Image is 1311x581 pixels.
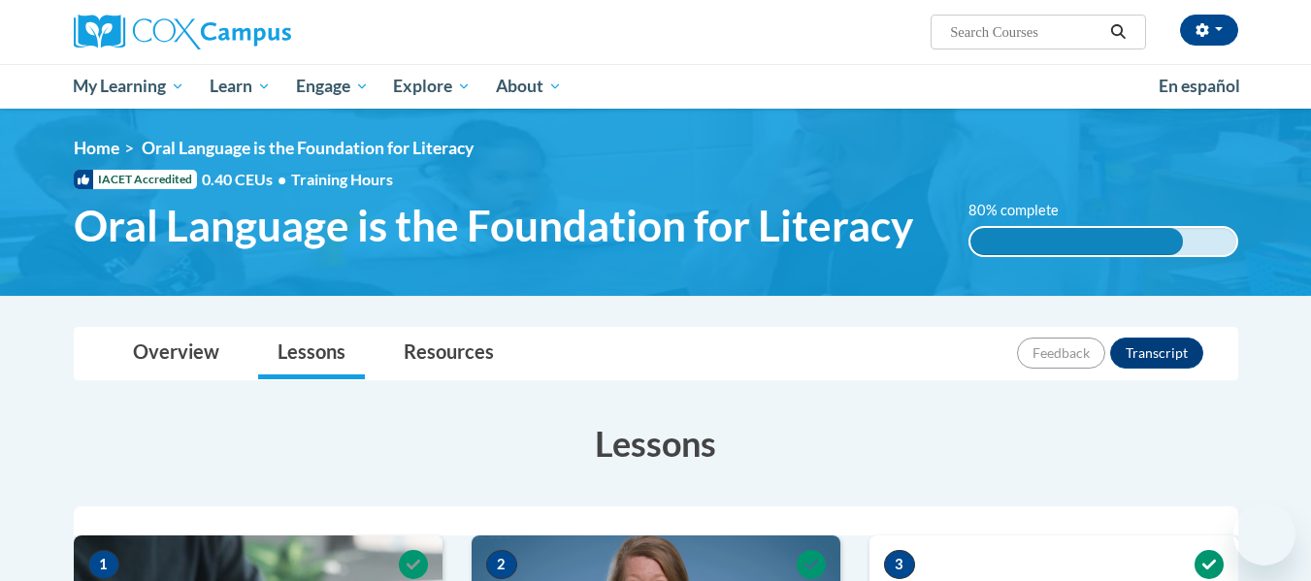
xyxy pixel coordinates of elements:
a: Resources [384,328,513,379]
a: Cox Campus [74,15,442,49]
button: Search [1103,20,1132,44]
a: Lessons [258,328,365,379]
span: • [278,170,286,188]
a: Engage [283,64,381,109]
span: 1 [88,550,119,579]
a: En español [1146,66,1253,107]
label: 80% complete [968,200,1080,221]
span: About [496,75,562,98]
input: Search Courses [948,20,1103,44]
a: Home [74,138,119,158]
button: Feedback [1017,338,1105,369]
button: Transcript [1110,338,1203,369]
h3: Lessons [74,419,1238,468]
span: 2 [486,550,517,579]
span: 3 [884,550,915,579]
span: IACET Accredited [74,170,197,189]
div: Main menu [45,64,1267,109]
span: My Learning [73,75,184,98]
span: 0.40 CEUs [202,169,291,190]
a: Explore [380,64,483,109]
span: Explore [393,75,471,98]
span: Oral Language is the Foundation for Literacy [142,138,474,158]
span: Oral Language is the Foundation for Literacy [74,200,913,251]
iframe: Button to launch messaging window [1233,503,1295,565]
img: Cox Campus [74,15,291,49]
a: About [483,64,574,109]
a: Overview [114,328,239,379]
div: 80% complete [970,228,1183,255]
span: Learn [210,75,271,98]
span: Engage [296,75,369,98]
span: En español [1159,76,1240,96]
a: Learn [197,64,283,109]
button: Account Settings [1180,15,1238,46]
span: Training Hours [291,170,393,188]
a: My Learning [61,64,198,109]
